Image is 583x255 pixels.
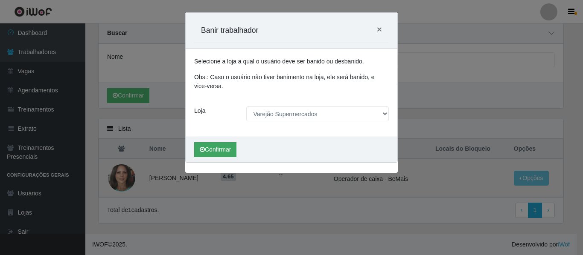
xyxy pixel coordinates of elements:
label: Loja [194,106,205,115]
p: Selecione a loja a qual o usuário deve ser banido ou desbanido. [194,57,389,66]
span: × [377,24,382,34]
h5: Banir trabalhador [201,25,258,36]
p: Obs.: Caso o usuário não tiver banimento na loja, ele será banido, e vice-versa. [194,73,389,91]
button: Confirmar [194,142,236,157]
button: Close [370,18,389,40]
